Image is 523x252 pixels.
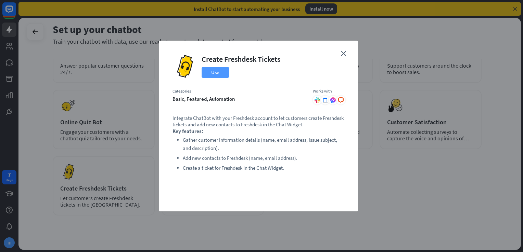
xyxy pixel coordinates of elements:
img: Create Freshdesk Tickets [173,54,196,78]
strong: Key features: [173,128,203,134]
i: close [341,51,346,56]
button: Open LiveChat chat widget [5,3,26,23]
li: Gather customer information details (name, email address, issue subject, and description). [183,136,344,152]
button: Use [202,67,229,78]
div: Categories [173,88,306,94]
p: Integrate ChatBot with your Freshdesk account to let customers create Freshdesk tickets and add n... [173,115,344,128]
li: Create a ticket for Freshdesk in the Chat Widget. [183,164,344,172]
div: basic, featured, automation [173,96,306,102]
div: Works with [313,88,344,94]
li: Add new contacts to Freshdesk (name, email address). [183,154,344,162]
div: Create Freshdesk Tickets [202,54,280,64]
